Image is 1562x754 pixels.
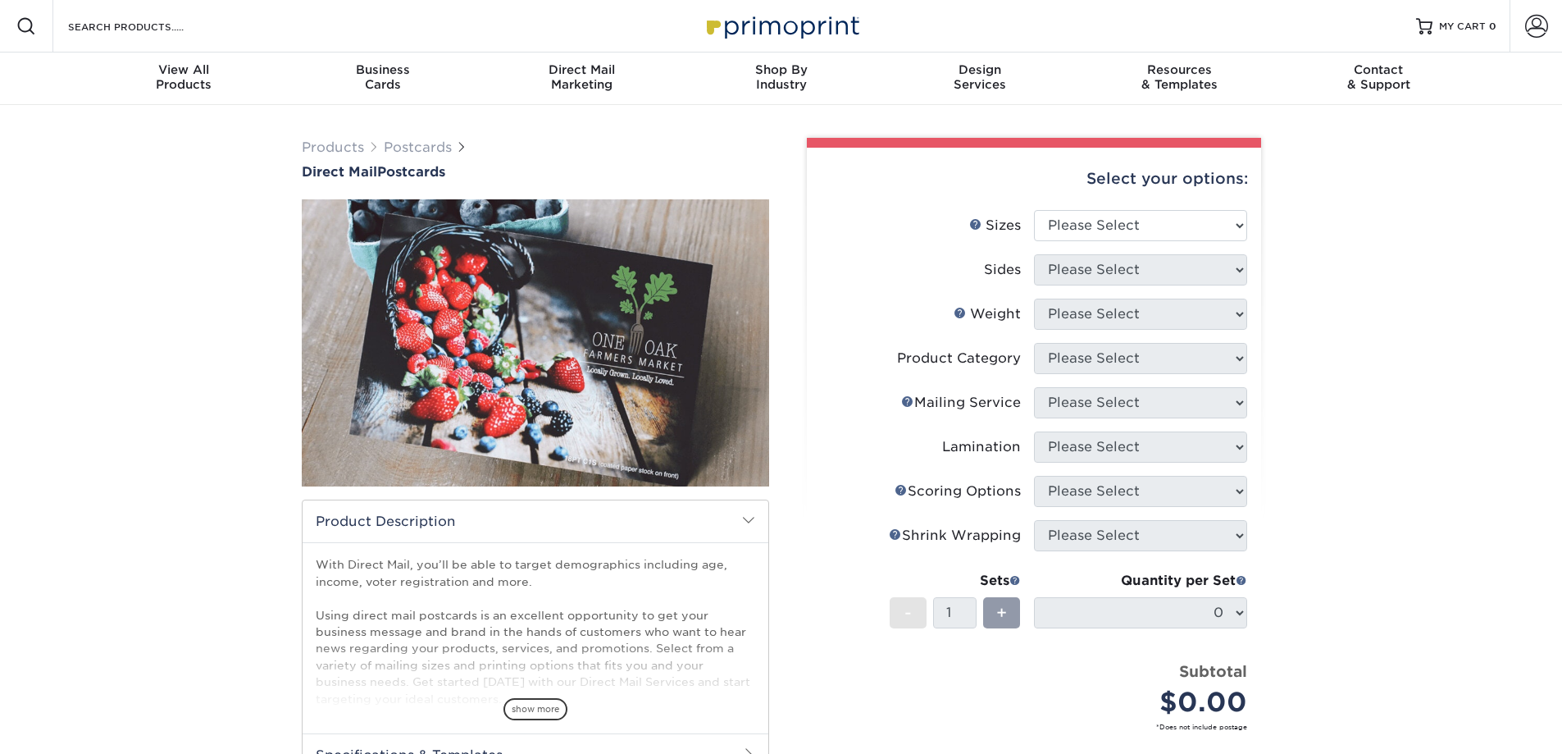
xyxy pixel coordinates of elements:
a: DesignServices [881,53,1080,105]
div: Industry [681,62,881,92]
div: & Support [1279,62,1478,92]
a: Resources& Templates [1080,53,1279,105]
div: & Templates [1080,62,1279,92]
a: Direct MailMarketing [482,53,681,105]
p: With Direct Mail, you’ll be able to target demographics including age, income, voter registration... [316,556,755,707]
span: + [996,601,1007,625]
span: Shop By [681,62,881,77]
h1: Postcards [302,164,769,180]
a: Shop ByIndustry [681,53,881,105]
div: Sizes [969,216,1021,235]
a: Contact& Support [1279,53,1478,105]
span: show more [503,698,567,720]
div: Lamination [942,437,1021,457]
div: Products [84,62,284,92]
input: SEARCH PRODUCTS..... [66,16,226,36]
span: Resources [1080,62,1279,77]
div: Product Category [897,349,1021,368]
div: Shrink Wrapping [889,526,1021,546]
div: Marketing [482,62,681,92]
div: Mailing Service [901,393,1021,413]
span: Business [283,62,482,77]
div: Weight [954,304,1021,324]
span: Contact [1279,62,1478,77]
div: Services [881,62,1080,92]
a: BusinessCards [283,53,482,105]
img: Primoprint [699,8,863,43]
a: Postcards [384,139,452,155]
div: Quantity per Set [1034,571,1247,591]
a: Products [302,139,364,155]
span: - [904,601,912,625]
div: $0.00 [1046,683,1247,722]
strong: Subtotal [1179,662,1247,680]
div: Sides [984,260,1021,280]
small: *Does not include postage [833,722,1247,732]
span: 0 [1489,21,1496,32]
a: Direct MailPostcards [302,164,769,180]
h2: Product Description [303,500,768,542]
a: View AllProducts [84,53,284,105]
span: Direct Mail [482,62,681,77]
img: Direct Mail 01 [302,181,769,505]
span: Design [881,62,1080,77]
span: Direct Mail [302,164,377,180]
div: Sets [890,571,1021,591]
span: MY CART [1439,20,1486,34]
div: Scoring Options [895,482,1021,501]
div: Cards [283,62,482,92]
div: Select your options: [820,148,1248,210]
span: View All [84,62,284,77]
